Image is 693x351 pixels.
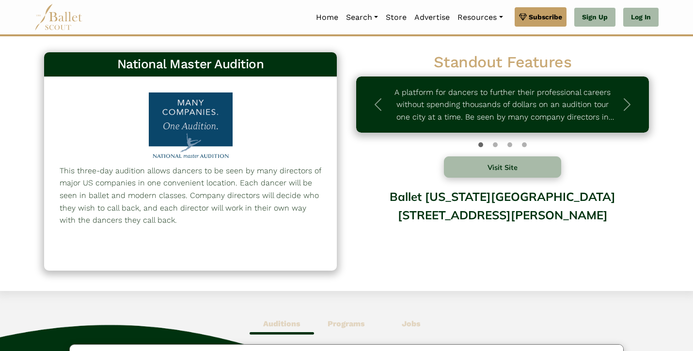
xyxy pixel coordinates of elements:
[356,52,649,73] h2: Standout Features
[312,7,342,28] a: Home
[263,319,300,328] b: Auditions
[515,7,567,27] a: Subscribe
[574,8,615,27] a: Sign Up
[623,8,659,27] a: Log In
[410,7,454,28] a: Advertise
[328,319,365,328] b: Programs
[382,7,410,28] a: Store
[356,183,649,260] div: Ballet [US_STATE][GEOGRAPHIC_DATA][STREET_ADDRESS][PERSON_NAME]
[519,12,527,22] img: gem.svg
[390,86,615,123] p: A platform for dancers to further their professional careers without spending thousands of dollar...
[402,319,421,328] b: Jobs
[529,12,562,22] span: Subscribe
[342,7,382,28] a: Search
[478,137,483,152] button: Slide 0
[52,56,329,73] h3: National Master Audition
[493,137,498,152] button: Slide 1
[522,137,527,152] button: Slide 3
[444,156,561,178] button: Visit Site
[60,165,321,227] p: This three-day audition allows dancers to be seen by many directors of major US companies in one ...
[507,137,512,152] button: Slide 2
[454,7,506,28] a: Resources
